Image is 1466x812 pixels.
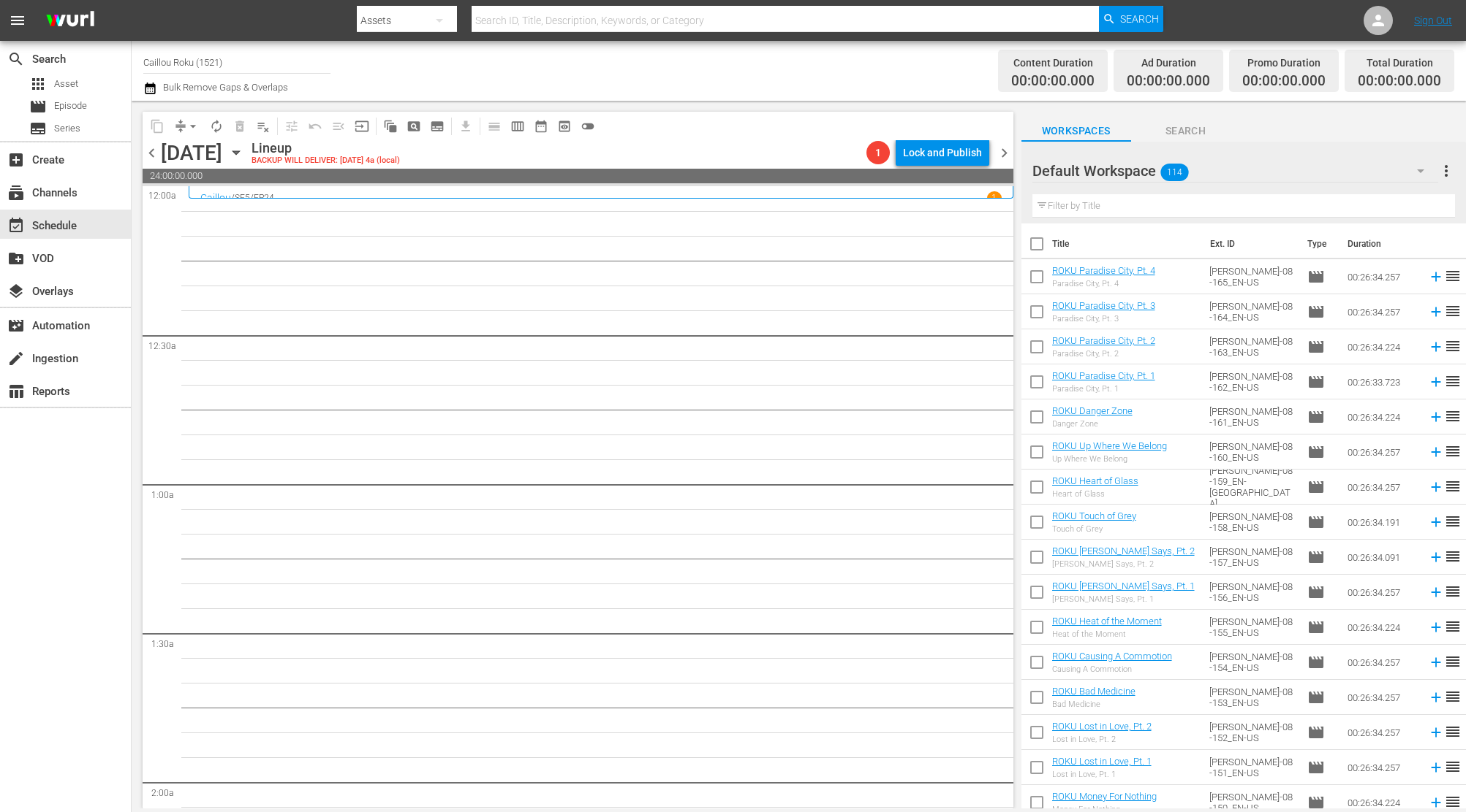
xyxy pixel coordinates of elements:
[1307,759,1325,776] span: Episode
[1342,540,1422,575] td: 00:26:34.091
[1428,759,1444,775] svg: Add to Schedule
[1052,594,1195,604] div: [PERSON_NAME] Says, Pt. 1
[209,119,224,134] span: autorenew_outlined
[1052,454,1167,464] div: Up Where We Belong
[1342,259,1422,294] td: 00:26:34.257
[7,283,25,300] span: Overlays
[1052,265,1155,276] a: ROKU Paradise City, Pt. 4
[1127,53,1210,73] div: Ad Duration
[991,193,997,203] p: 1
[1342,434,1422,470] td: 00:26:34.257
[374,112,402,140] span: Refresh All Search Blocks
[1204,750,1301,785] td: [PERSON_NAME]-08-151_EN-US
[1052,475,1138,486] a: ROKU Heart of Glass
[1052,489,1138,499] div: Heart of Glass
[1052,651,1172,662] a: ROKU Causing A Commotion
[506,115,529,138] span: Week Calendar View
[1307,478,1325,496] span: Episode
[1052,545,1195,556] a: ROKU [PERSON_NAME] Says, Pt. 2
[1011,53,1095,73] div: Content Duration
[1444,723,1462,740] span: reorder
[303,115,327,138] span: Revert to Primary Episode
[1414,15,1452,26] a: Sign Out
[1299,223,1339,264] th: Type
[1052,756,1152,767] a: ROKU Lost in Love, Pt. 1
[534,119,548,134] span: date_range_outlined
[477,112,506,140] span: Day Calendar View
[1444,372,1462,390] span: reorder
[1307,443,1325,461] span: Episode
[7,217,25,234] span: Schedule
[143,169,1013,183] span: 24:00:00.000
[35,4,105,38] img: ans4CAIJ8jUAAAAAAAAAAAAAAAAAAAAAAAAgQb4GAAAAAAAAAAAAAAAAAAAAAAAAJMjXAAAAAAAAAAAAAAAAAAAAAAAAgAT5G...
[1342,610,1422,645] td: 00:26:34.224
[1342,329,1422,364] td: 00:26:34.224
[1307,654,1325,671] span: Episode
[1052,686,1136,697] a: ROKU Bad Medicine
[1342,364,1422,399] td: 00:26:33.723
[1120,6,1159,32] span: Search
[1131,122,1241,140] span: Search
[143,144,161,162] span: chevron_left
[1242,53,1326,73] div: Promo Duration
[1444,653,1462,670] span: reorder
[275,112,303,140] span: Customize Events
[1342,399,1422,434] td: 00:26:34.224
[355,119,369,134] span: input
[1204,645,1301,680] td: [PERSON_NAME]-08-154_EN-US
[1204,575,1301,610] td: [PERSON_NAME]-08-156_EN-US
[1428,304,1444,320] svg: Add to Schedule
[1307,303,1325,321] span: Episode
[29,98,47,115] span: Episode
[430,119,445,134] span: subtitles_outlined
[1052,735,1152,744] div: Lost in Love, Pt. 2
[1242,73,1326,90] span: 00:00:00.000
[9,12,26,29] span: menu
[1052,440,1167,451] a: ROKU Up Where We Belong
[252,115,275,138] span: Clear Lineup
[1052,300,1155,311] a: ROKU Paradise City, Pt. 3
[553,115,576,138] span: View Backup
[1428,654,1444,670] svg: Add to Schedule
[1307,338,1325,356] span: Episode
[186,119,200,134] span: arrow_drop_down
[1444,407,1462,425] span: reorder
[1052,314,1155,323] div: Paradise City, Pt. 3
[1342,645,1422,680] td: 00:26:34.257
[1204,680,1301,715] td: [PERSON_NAME]-08-153_EN-US
[1307,513,1325,531] span: Episode
[1052,664,1172,674] div: Causing A Commotion
[7,350,25,367] span: Ingestion
[1052,510,1136,521] a: ROKU Touch of Grey
[29,75,47,93] span: Asset
[7,151,25,169] span: Create
[29,120,47,137] span: Series
[146,115,169,138] span: Copy Lineup
[1204,399,1301,434] td: [PERSON_NAME]-08-161_EN-US
[866,147,890,158] span: 1
[1307,794,1325,811] span: Episode
[1052,349,1155,359] div: Paradise City, Pt. 2
[1437,162,1455,180] span: more_vert
[235,193,254,203] p: SE5 /
[54,99,87,113] span: Episode
[1444,688,1462,705] span: reorder
[1204,294,1301,329] td: [PERSON_NAME]-08-164_EN-US
[1428,794,1444,811] svg: Add to Schedule
[383,119,398,134] span: auto_awesome_motion_outlined
[1204,540,1301,575] td: [PERSON_NAME]-08-157_EN-US
[1052,223,1202,264] th: Title
[1204,259,1301,294] td: [PERSON_NAME]-08-165_EN-US
[407,119,421,134] span: pageview_outlined
[1052,616,1162,627] a: ROKU Heat of the Moment
[1444,513,1462,530] span: reorder
[1358,53,1441,73] div: Total Duration
[1358,73,1441,90] span: 00:00:00.000
[1052,419,1133,429] div: Danger Zone
[1160,157,1188,188] span: 114
[1428,374,1444,390] svg: Add to Schedule
[1052,405,1133,416] a: ROKU Danger Zone
[252,156,400,166] div: BACKUP WILL DELIVER: [DATE] 4a (local)
[1342,715,1422,750] td: 00:26:34.257
[205,115,228,138] span: Loop Content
